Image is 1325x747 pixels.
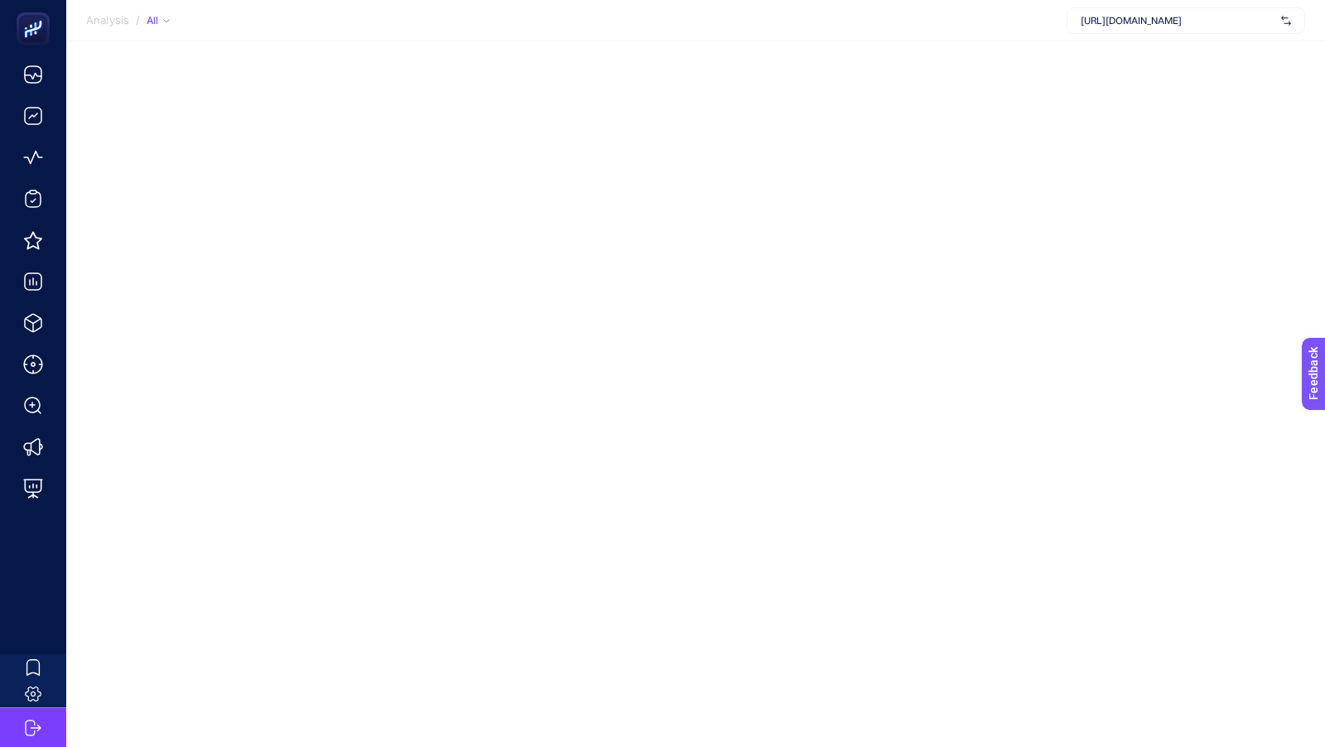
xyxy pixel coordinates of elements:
[1281,12,1291,29] img: svg%3e
[86,14,129,27] span: Analysis
[136,13,140,27] span: /
[147,14,170,27] div: All
[10,5,63,18] span: Feedback
[1081,14,1274,27] span: [URL][DOMAIN_NAME]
